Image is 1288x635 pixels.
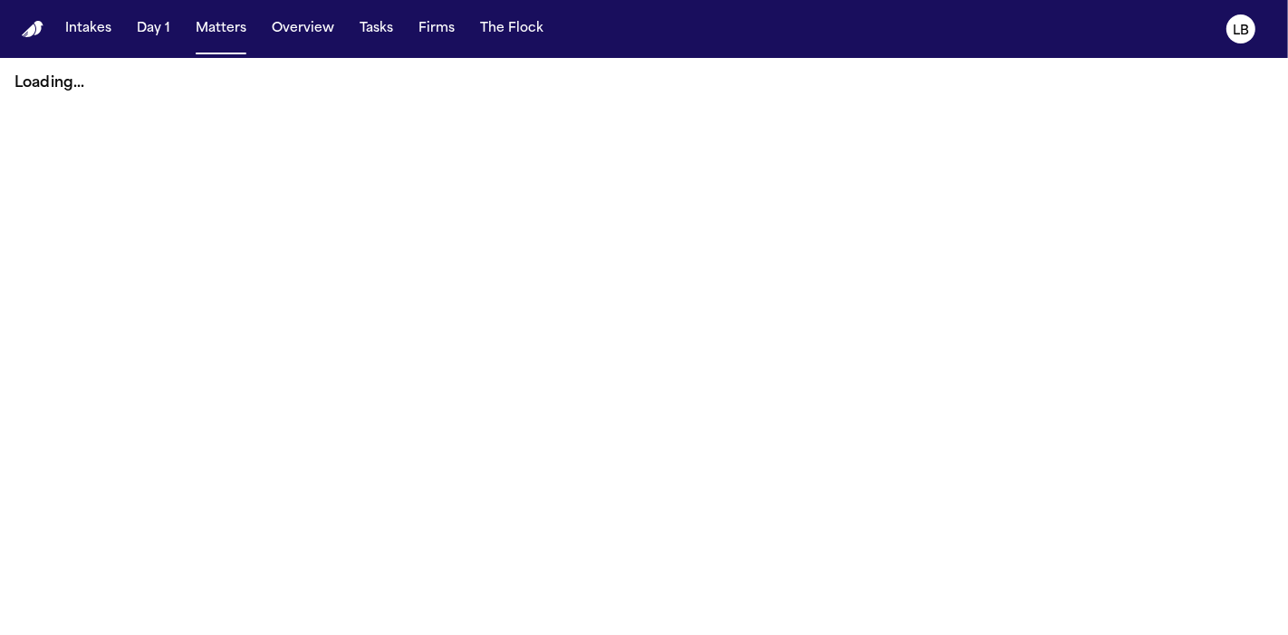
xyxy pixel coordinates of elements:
button: The Flock [473,13,551,45]
button: Overview [264,13,341,45]
button: Matters [188,13,254,45]
button: Day 1 [130,13,178,45]
p: Loading... [14,72,1274,94]
button: Intakes [58,13,119,45]
button: Firms [411,13,462,45]
img: Finch Logo [22,21,43,38]
a: Home [22,21,43,38]
button: Tasks [352,13,400,45]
